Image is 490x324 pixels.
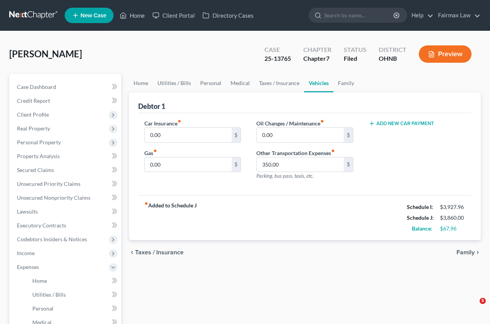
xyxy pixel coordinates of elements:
[475,249,481,256] i: chevron_right
[304,74,333,92] a: Vehicles
[144,202,197,234] strong: Added to Schedule J
[331,149,335,153] i: fiber_manual_record
[408,8,433,22] a: Help
[257,157,343,172] input: --
[145,157,231,172] input: --
[369,120,434,127] button: Add New Car Payment
[17,208,38,215] span: Lawsuits
[9,48,82,59] span: [PERSON_NAME]
[11,191,121,205] a: Unsecured Nonpriority Claims
[144,149,157,157] label: Gas
[232,157,241,172] div: $
[153,74,196,92] a: Utilities / Bills
[145,128,231,142] input: --
[116,8,149,22] a: Home
[153,149,157,153] i: fiber_manual_record
[344,128,353,142] div: $
[17,97,50,104] span: Credit Report
[379,45,406,54] div: District
[440,214,465,222] div: $3,860.00
[26,288,121,302] a: Utilities / Bills
[32,291,66,298] span: Utilities / Bills
[333,74,359,92] a: Family
[26,302,121,316] a: Personal
[440,203,465,211] div: $3,927.96
[434,8,480,22] a: Fairmax Law
[17,264,39,270] span: Expenses
[457,249,475,256] span: Family
[17,222,66,229] span: Executory Contracts
[303,45,331,54] div: Chapter
[144,119,181,127] label: Car Insurance
[257,128,343,142] input: --
[379,54,406,63] div: OHNB
[129,74,153,92] a: Home
[80,13,106,18] span: New Case
[11,177,121,191] a: Unsecured Priority Claims
[17,153,60,159] span: Property Analysis
[135,249,184,256] span: Taxes / Insurance
[17,125,50,132] span: Real Property
[11,163,121,177] a: Secured Claims
[264,45,291,54] div: Case
[407,214,434,221] strong: Schedule J:
[199,8,258,22] a: Directory Cases
[232,128,241,142] div: $
[17,250,35,256] span: Income
[344,45,366,54] div: Status
[256,173,314,179] span: Parking, bus pass, taxis, etc.
[17,180,80,187] span: Unsecured Priority Claims
[196,74,226,92] a: Personal
[440,225,465,232] div: $67.96
[149,8,199,22] a: Client Portal
[480,298,486,304] span: 5
[17,194,90,201] span: Unsecured Nonpriority Claims
[17,167,54,173] span: Secured Claims
[412,225,432,232] strong: Balance:
[32,277,47,284] span: Home
[11,205,121,219] a: Lawsuits
[457,249,481,256] button: Family chevron_right
[324,8,395,22] input: Search by name...
[407,204,433,210] strong: Schedule I:
[26,274,121,288] a: Home
[344,54,366,63] div: Filed
[254,74,304,92] a: Taxes / Insurance
[32,305,54,312] span: Personal
[144,202,148,205] i: fiber_manual_record
[326,55,329,62] span: 7
[256,149,335,157] label: Other Transportation Expenses
[320,119,324,123] i: fiber_manual_record
[419,45,472,63] button: Preview
[256,119,324,127] label: Oil Changes / Maintenance
[226,74,254,92] a: Medical
[11,149,121,163] a: Property Analysis
[264,54,291,63] div: 25-13765
[138,102,165,111] div: Debtor 1
[17,236,87,242] span: Codebtors Insiders & Notices
[17,111,49,118] span: Client Profile
[129,249,135,256] i: chevron_left
[177,119,181,123] i: fiber_manual_record
[17,84,56,90] span: Case Dashboard
[344,157,353,172] div: $
[11,219,121,232] a: Executory Contracts
[17,139,61,145] span: Personal Property
[11,80,121,94] a: Case Dashboard
[129,249,184,256] button: chevron_left Taxes / Insurance
[303,54,331,63] div: Chapter
[464,298,482,316] iframe: Intercom live chat
[11,94,121,108] a: Credit Report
